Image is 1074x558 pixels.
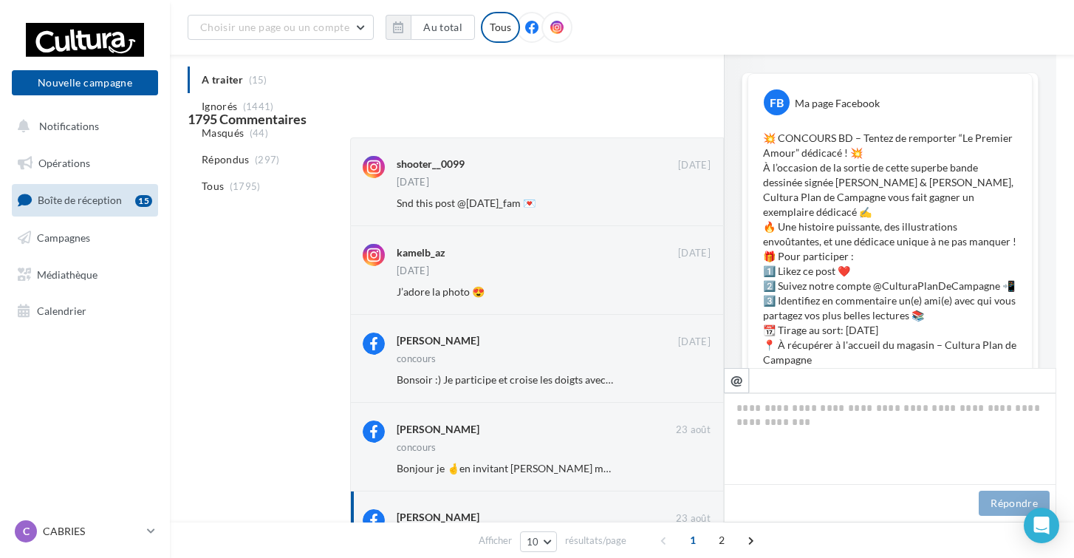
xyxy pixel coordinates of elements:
button: Nouvelle campagne [12,70,158,95]
i: @ [731,373,743,387]
button: Au total [386,15,475,40]
span: Bonsoir :) Je participe et croise les doigts avec [PERSON_NAME] ♥️🍀🍀🤞🤞 [397,373,755,386]
a: Médiathèque [9,259,161,290]
span: Médiathèque [37,268,98,280]
span: résultats/page [565,534,626,548]
div: [PERSON_NAME] [397,422,479,437]
span: Boîte de réception [38,194,122,206]
span: Choisir une page ou un compte [200,21,349,33]
div: [DATE] [397,266,429,276]
div: 15 [135,195,152,207]
a: Campagnes [9,222,161,254]
span: Bonjour je 🤞en invitant [PERSON_NAME] merci [397,462,621,474]
span: 2 [710,528,733,552]
span: 23 août [676,423,711,437]
span: 1 [681,528,705,552]
span: Répondus [202,152,250,167]
span: J’adore la photo 😍 [397,285,485,298]
div: [PERSON_NAME] [397,333,479,348]
a: Opérations [9,148,161,179]
span: Notifications [39,120,99,132]
button: Choisir une page ou un compte [188,15,374,40]
button: Répondre [979,491,1050,516]
div: Ma page Facebook [795,96,880,111]
span: [DATE] [678,336,711,349]
div: 1795 Commentaires [188,112,1056,126]
a: C CABRIES [12,517,158,545]
span: Opérations [38,157,90,169]
span: (1441) [243,101,274,112]
div: [PERSON_NAME] [397,510,479,525]
a: Calendrier [9,296,161,327]
p: 💥 CONCOURS BD – Tentez de remporter “Le Premier Amour” dédicacé ! 💥 À l’occasion de la sortie de ... [763,131,1017,382]
div: concours [397,354,437,364]
span: Masqués [202,126,244,140]
span: [DATE] [678,247,711,260]
div: kamelb_az [397,245,445,260]
span: Snd this post @[DATE]_fam 💌 [397,197,536,209]
span: Ignorés [202,99,237,114]
div: Open Intercom Messenger [1024,508,1059,543]
span: (1795) [230,180,261,192]
span: Afficher [479,534,512,548]
span: (44) [250,127,268,139]
div: shooter__0099 [397,157,465,171]
button: 10 [520,531,558,552]
button: Au total [411,15,475,40]
button: Notifications [9,111,155,142]
span: 10 [527,536,539,548]
div: Tous [481,12,520,43]
span: 23 août [676,512,711,525]
div: concours [397,443,437,452]
span: Campagnes [37,231,90,244]
a: Boîte de réception15 [9,184,161,216]
span: [DATE] [678,159,711,172]
p: CABRIES [43,524,141,539]
div: FB [764,89,790,115]
span: Calendrier [37,304,86,317]
button: @ [724,368,749,393]
div: [DATE] [397,177,429,187]
span: C [23,524,30,539]
span: (297) [255,154,280,166]
span: Tous [202,179,224,194]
